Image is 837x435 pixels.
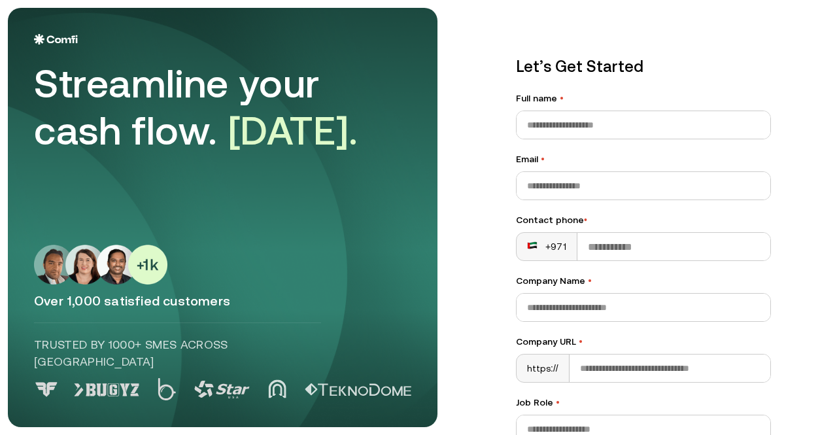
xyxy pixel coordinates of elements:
[305,383,411,396] img: Logo 5
[541,154,545,164] span: •
[579,336,583,347] span: •
[74,383,139,396] img: Logo 1
[228,108,358,153] span: [DATE].
[158,378,176,400] img: Logo 2
[516,92,771,105] label: Full name
[516,55,771,78] p: Let’s Get Started
[516,335,771,349] label: Company URL
[560,93,564,103] span: •
[584,215,587,225] span: •
[34,336,321,370] p: Trusted by 1000+ SMEs across [GEOGRAPHIC_DATA]
[516,213,771,227] div: Contact phone
[34,60,400,154] div: Streamline your cash flow.
[516,152,771,166] label: Email
[516,396,771,409] label: Job Role
[34,34,78,44] img: Logo
[556,397,560,408] span: •
[194,381,250,398] img: Logo 3
[34,292,411,309] p: Over 1,000 satisfied customers
[588,275,592,286] span: •
[516,274,771,288] label: Company Name
[34,382,59,397] img: Logo 0
[517,355,570,382] div: https://
[527,240,566,253] div: +971
[268,379,286,398] img: Logo 4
